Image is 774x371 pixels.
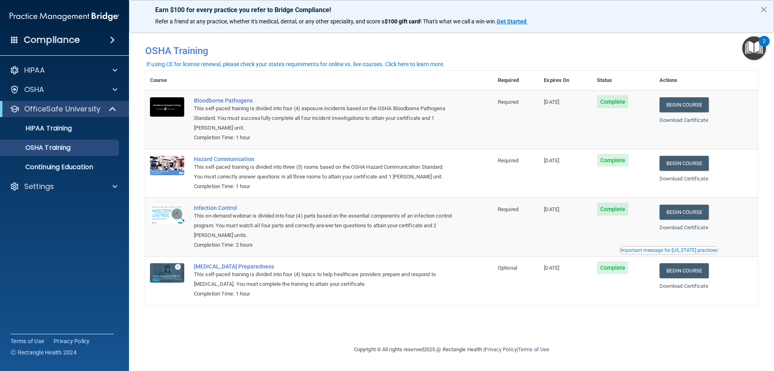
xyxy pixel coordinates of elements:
[660,283,708,289] a: Download Certificate
[24,182,54,191] p: Settings
[385,18,420,25] strong: $100 gift card
[493,71,539,90] th: Required
[155,18,385,25] span: Refer a friend at any practice, whether it's medical, dental, or any other speciality, and score a
[10,104,117,114] a: OfficeSafe University
[592,71,655,90] th: Status
[194,97,453,104] a: Bloodborne Pathogens
[145,45,758,57] h4: OSHA Training
[597,203,629,216] span: Complete
[194,270,453,289] div: This self-paced training is divided into four (4) topics to help healthcare providers prepare and...
[10,8,119,25] img: PMB logo
[597,154,629,167] span: Complete
[194,156,453,162] a: Hazard Communication
[194,182,453,191] div: Completion Time: 1 hour
[655,71,758,90] th: Actions
[660,263,709,278] a: Begin Course
[24,34,80,46] h4: Compliance
[5,124,72,132] p: HIPAA Training
[10,182,117,191] a: Settings
[5,163,115,171] p: Continuing Education
[194,263,453,270] a: [MEDICAL_DATA] Preparedness
[660,97,709,112] a: Begin Course
[498,265,517,271] span: Optional
[544,157,559,163] span: [DATE]
[544,265,559,271] span: [DATE]
[620,248,717,253] div: Important message for [US_STATE] practices
[194,104,453,133] div: This self-paced training is divided into four (4) exposure incidents based on the OSHA Bloodborne...
[194,162,453,182] div: This self-paced training is divided into three (3) rooms based on the OSHA Hazard Communication S...
[145,60,446,68] button: If using CE for license renewal, please check your state's requirements for online vs. live cours...
[660,176,708,182] a: Download Certificate
[597,95,629,108] span: Complete
[304,337,599,363] div: Copyright © All rights reserved 2025 @ Rectangle Health | |
[5,144,71,152] p: OSHA Training
[24,104,100,114] p: OfficeSafe University
[498,99,518,105] span: Required
[498,157,518,163] span: Required
[194,289,453,299] div: Completion Time: 1 hour
[518,346,549,352] a: Terms of Use
[660,156,709,171] a: Begin Course
[10,65,117,75] a: HIPAA
[763,41,766,52] div: 2
[24,65,45,75] p: HIPAA
[10,337,44,345] a: Terms of Use
[194,211,453,240] div: This on-demand webinar is divided into four (4) parts based on the essential components of an inf...
[597,261,629,274] span: Complete
[420,18,497,25] span: ! That's what we call a win-win.
[10,348,77,356] span: Ⓒ Rectangle Health 2024
[497,18,528,25] a: Get Started
[498,206,518,212] span: Required
[760,3,768,16] button: Close
[485,346,516,352] a: Privacy Policy
[539,71,592,90] th: Expires On
[497,18,526,25] strong: Get Started
[194,133,453,143] div: Completion Time: 1 hour
[544,206,559,212] span: [DATE]
[660,205,709,220] a: Begin Course
[742,36,766,60] button: Open Resource Center, 2 new notifications
[194,240,453,250] div: Completion Time: 2 hours
[145,71,189,90] th: Course
[155,6,748,14] p: Earn $100 for every practice you refer to Bridge Compliance!
[146,61,445,67] div: If using CE for license renewal, please check your state's requirements for online vs. live cours...
[54,337,90,345] a: Privacy Policy
[544,99,559,105] span: [DATE]
[619,246,718,254] button: Read this if you are a dental practitioner in the state of CA
[10,85,117,94] a: OSHA
[24,85,44,94] p: OSHA
[194,205,453,211] a: Infection Control
[660,117,708,123] a: Download Certificate
[660,224,708,231] a: Download Certificate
